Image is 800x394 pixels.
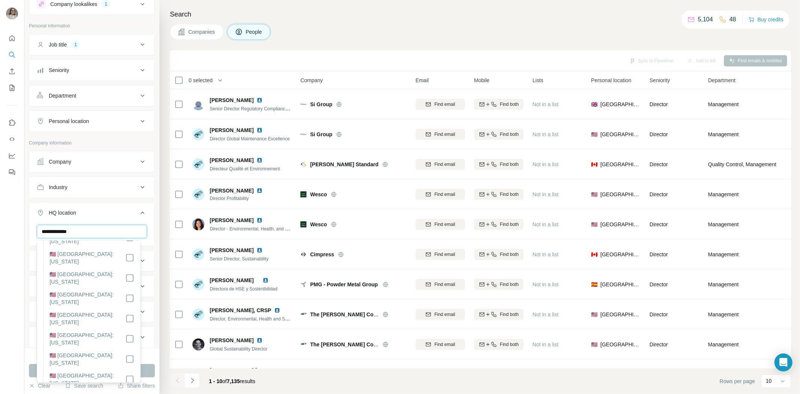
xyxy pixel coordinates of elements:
[591,131,597,138] span: 🇺🇸
[774,353,792,371] div: Open Intercom Messenger
[192,248,204,260] img: Avatar
[416,129,465,140] button: Find email
[474,309,524,320] button: Find both
[416,99,465,110] button: Find email
[591,77,631,84] span: Personal location
[416,77,429,84] span: Email
[6,149,18,162] button: Dashboard
[500,311,519,318] span: Find both
[310,161,378,168] span: [PERSON_NAME] Standard
[708,191,739,198] span: Management
[600,221,641,228] span: [GEOGRAPHIC_DATA]
[71,41,80,48] div: 1
[49,209,76,217] div: HQ location
[263,277,269,283] img: LinkedIn logo
[708,221,739,228] span: Management
[591,161,597,168] span: 🇨🇦
[500,251,519,258] span: Find both
[210,126,254,134] span: [PERSON_NAME]
[50,250,125,265] label: 🇺🇸 [GEOGRAPHIC_DATA]: [US_STATE]
[257,97,263,103] img: LinkedIn logo
[533,251,558,257] span: Not in a list
[300,341,306,347] img: Logo of The Martin-Brower Company
[210,105,324,111] span: Senior Director Regulatory Compliance and Sustainability
[65,382,103,389] button: Save search
[474,99,524,110] button: Find both
[49,92,76,99] div: Department
[29,178,155,196] button: Industry
[600,101,641,108] span: [GEOGRAPHIC_DATA]
[650,77,670,84] span: Seniority
[474,339,524,350] button: Find both
[6,48,18,62] button: Search
[310,191,327,198] span: Wesco
[600,161,641,168] span: [GEOGRAPHIC_DATA]
[29,303,155,321] button: Technologies
[708,311,739,318] span: Management
[474,129,524,140] button: Find both
[170,9,791,20] h4: Search
[49,158,71,165] div: Company
[227,378,240,384] span: 7,135
[300,77,323,84] span: Company
[210,187,254,194] span: [PERSON_NAME]
[29,23,155,29] p: Personal information
[210,226,298,232] span: Director - Environmental, Health, and Safety
[300,221,306,227] img: Logo of Wesco
[720,377,755,385] span: Rows per page
[29,87,155,105] button: Department
[310,251,334,258] span: Cimpress
[192,218,204,230] img: Avatar
[29,252,155,270] button: Annual revenue ($)
[650,311,668,317] span: Director
[6,116,18,129] button: Use Surfe on LinkedIn
[210,286,278,292] span: Directora de HSE y Sostenibilidad
[6,32,18,45] button: Quick start
[650,101,668,107] span: Director
[533,77,543,84] span: Lists
[29,140,155,146] p: Company information
[310,341,390,347] span: The [PERSON_NAME] Company
[300,191,306,197] img: Logo of Wesco
[188,28,216,36] span: Companies
[434,191,455,198] span: Find email
[474,189,524,200] button: Find both
[310,221,327,228] span: Wesco
[650,341,668,347] span: Director
[600,251,641,258] span: [GEOGRAPHIC_DATA]
[434,131,455,138] span: Find email
[310,311,390,317] span: The [PERSON_NAME] Company
[600,191,641,198] span: [GEOGRAPHIC_DATA]
[300,311,306,317] img: Logo of The Martin-Brower Company
[533,221,558,227] span: Not in a list
[533,281,558,287] span: Not in a list
[210,367,311,374] span: [PERSON_NAME] [GEOGRAPHIC_DATA]
[29,204,155,225] button: HQ location
[257,337,263,343] img: LinkedIn logo
[533,101,558,107] span: Not in a list
[300,131,306,137] img: Logo of Si Group
[416,309,465,320] button: Find email
[416,279,465,290] button: Find email
[591,221,597,228] span: 🇺🇸
[29,61,155,79] button: Seniority
[310,281,378,287] span: PMG - Powder Metal Group
[591,101,597,108] span: 🇬🇧
[6,132,18,146] button: Use Surfe API
[50,352,125,367] label: 🇺🇸 [GEOGRAPHIC_DATA]: [US_STATE]
[192,188,204,200] img: Avatar
[50,331,125,346] label: 🇺🇸 [GEOGRAPHIC_DATA]: [US_STATE]
[474,77,489,84] span: Mobile
[300,101,306,107] img: Logo of Si Group
[500,101,519,108] span: Find both
[210,166,280,171] span: Directeur Qualité et Environnement
[49,183,68,191] div: Industry
[50,291,125,306] label: 🇺🇸 [GEOGRAPHIC_DATA]: [US_STATE]
[708,131,739,138] span: Management
[210,346,267,352] span: Global Sustainability Director
[416,189,465,200] button: Find email
[650,191,668,197] span: Director
[29,112,155,130] button: Personal location
[29,382,50,389] button: Clear
[591,191,597,198] span: 🇺🇸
